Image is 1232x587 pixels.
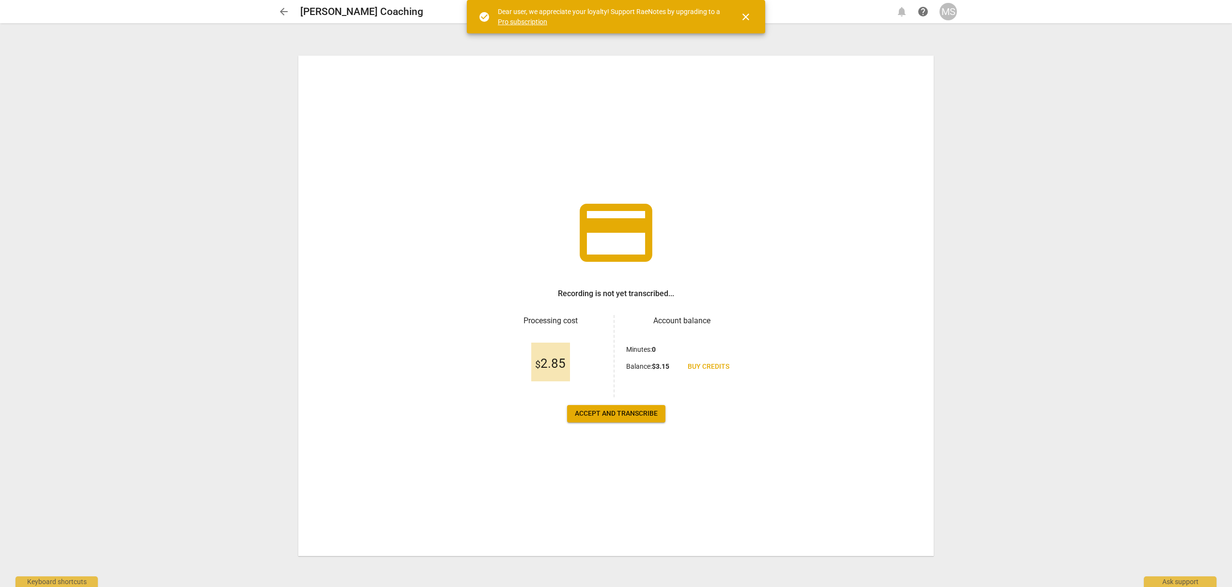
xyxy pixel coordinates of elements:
a: Pro subscription [498,18,547,26]
div: Ask support [1144,576,1217,587]
a: Help [914,3,932,20]
span: 2.85 [535,357,566,371]
h2: [PERSON_NAME] Coaching [300,6,423,18]
p: Balance : [626,361,669,372]
div: Dear user, we appreciate your loyalty! Support RaeNotes by upgrading to a [498,7,723,27]
b: 0 [652,346,656,353]
span: check_circle [478,11,490,23]
span: help [917,6,929,17]
span: credit_card [572,189,660,276]
h3: Account balance [626,315,737,327]
span: $ [535,359,540,370]
b: $ 3.15 [652,362,669,370]
button: Accept and transcribe [567,405,665,422]
a: Buy credits [680,358,737,376]
div: Keyboard shortcuts [15,576,98,587]
h3: Recording is not yet transcribed... [558,288,674,300]
button: Close [734,5,757,29]
p: Minutes : [626,345,656,355]
span: Buy credits [688,362,729,372]
h3: Processing cost [495,315,606,327]
span: close [740,11,752,23]
span: arrow_back [278,6,290,17]
span: Accept and transcribe [575,409,658,419]
button: MS [939,3,957,20]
